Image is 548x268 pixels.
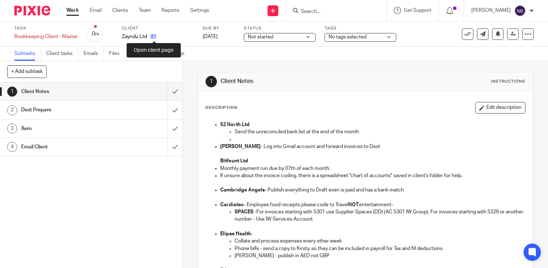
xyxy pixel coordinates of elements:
[14,6,50,15] img: Pixie
[220,188,265,193] strong: Cambridge Angels
[471,7,511,14] p: [PERSON_NAME]
[112,7,128,14] a: Clients
[21,86,114,97] h1: Client Notes
[109,47,125,61] a: Files
[220,172,525,179] p: If unsure about the invoice coding, there is a spreadsheet "chart of accounts" saved in client's ...
[203,26,235,31] label: Due by
[325,26,396,31] label: Tags
[248,34,273,40] span: Not started
[7,105,17,115] div: 2
[21,105,114,115] h1: Dext Prepare
[139,7,151,14] a: Team
[220,230,525,237] p: -
[7,87,17,97] div: 1
[21,123,114,134] h1: Xero
[95,32,99,36] small: /4
[244,26,316,31] label: Status
[235,252,525,259] p: [PERSON_NAME] - publish in AED not GBP
[161,7,179,14] a: Reports
[220,144,261,149] strong: [PERSON_NAME]
[220,202,244,207] strong: Cardiatec
[190,7,209,14] a: Settings
[220,201,525,208] p: - Employee food receipts please code to Travel entertainment-
[7,65,47,78] button: + Add subtask
[491,79,525,84] div: Instructions
[475,102,525,114] button: Edit description
[221,78,381,85] h1: Client Notes
[235,245,525,252] p: Phone bills - send a copy to Kirsty, so they can be included in payroll for Tax and NI deductions
[514,5,526,17] img: svg%3E
[7,142,17,152] div: 4
[235,237,525,245] p: Collate and process expenses every other week
[220,158,248,163] strong: Bitfount Ltd
[162,47,190,61] a: Audit logs
[92,30,99,38] div: 0
[220,186,525,194] p: - Publish everything to Draft even is paid and has a bank match
[235,209,256,214] strong: SPACES -
[90,7,101,14] a: Email
[205,76,217,87] div: 1
[84,47,104,61] a: Emails
[235,128,525,135] p: Send the unreconciled bank list at the end of the month
[131,47,157,61] a: Notes (0)
[404,8,431,13] span: Get Support
[46,47,78,61] a: Client tasks
[66,7,79,14] a: Work
[7,124,17,134] div: 3
[329,34,367,40] span: No tags selected
[203,34,218,39] span: [DATE]
[205,105,237,111] p: Description
[220,165,525,172] p: Monthly payment run due by 07th of each month.
[122,33,147,40] p: Zayndu Ltd
[300,9,365,15] input: Search
[21,142,114,152] h1: Email Client
[220,231,251,236] strong: Elipse Health
[220,122,250,127] strong: 52 North Ltd
[122,26,194,31] label: Client
[348,202,359,207] strong: NOT
[235,208,525,223] p: For invoices starting with 5301 use Supplier Spaces (DD) (AC 5301 IW Group). For invoices startin...
[220,143,525,150] p: - Log into Gmail account and forward invoices to Dext
[14,26,78,31] label: Task
[14,47,41,61] a: Subtasks
[14,33,78,40] div: Bookkeeping Client - Master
